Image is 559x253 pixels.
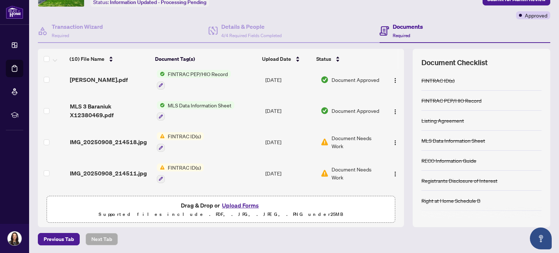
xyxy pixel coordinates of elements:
td: [DATE] [262,189,318,220]
button: Logo [389,167,401,179]
div: FINTRAC ID(s) [421,76,455,84]
button: Previous Tab [38,233,80,245]
td: [DATE] [262,95,318,127]
span: Document Needs Work [332,134,382,150]
div: Listing Agreement [421,116,464,124]
div: MLS Data Information Sheet [421,137,485,145]
img: logo [6,5,23,19]
p: Supported files include .PDF, .JPG, .JPEG, .PNG under 25 MB [51,210,390,219]
span: FINTRAC ID(s) [165,163,204,171]
span: Status [316,55,331,63]
img: Profile Icon [8,232,21,245]
span: Drag & Drop or [181,201,261,210]
button: Open asap [530,228,552,249]
th: Upload Date [259,49,313,69]
th: Document Tag(s) [152,49,259,69]
button: Next Tab [86,233,118,245]
span: FINTRAC PEP/HIO Record [165,70,231,78]
img: Document Status [321,169,329,177]
h4: Documents [393,22,423,31]
img: Logo [392,109,398,115]
span: Required [393,33,410,38]
th: (10) File Name [67,49,152,69]
img: Logo [392,171,398,177]
img: Status Icon [157,163,165,171]
button: Logo [389,136,401,148]
div: RECO Information Guide [421,157,476,165]
img: Document Status [321,138,329,146]
img: Logo [392,140,398,146]
img: Status Icon [157,132,165,140]
img: Status Icon [157,70,165,78]
div: FINTRAC PEP/HIO Record [421,96,481,104]
button: Upload Forms [220,201,261,210]
span: Document Approved [332,107,379,115]
button: Status IconMLS Data Information Sheet [157,101,234,121]
td: [DATE] [262,64,318,95]
span: Document Checklist [421,58,488,68]
div: Registrants Disclosure of Interest [421,177,497,185]
div: Right at Home Schedule B [421,197,480,205]
td: [DATE] [262,158,318,189]
span: 4/4 Required Fields Completed [221,33,282,38]
span: Approved [525,11,547,19]
span: [PERSON_NAME].pdf [70,75,128,84]
h4: Transaction Wizard [52,22,103,31]
img: Status Icon [157,101,165,109]
span: FINTRAC ID(s) [165,132,204,140]
th: Status [313,49,380,69]
span: IMG_20250908_214518.jpg [70,138,147,146]
span: IMG_20250908_214511.jpg [70,169,147,178]
button: Logo [389,105,401,116]
img: Logo [392,78,398,83]
img: Document Status [321,107,329,115]
span: (10) File Name [70,55,104,63]
span: MLS 3 Baraniuk X12380469.pdf [70,102,151,119]
span: Document Approved [332,76,379,84]
span: Previous Tab [44,233,74,245]
span: Document Needs Work [332,165,382,181]
h4: Details & People [221,22,282,31]
span: Drag & Drop orUpload FormsSupported files include .PDF, .JPG, .JPEG, .PNG under25MB [47,196,395,223]
td: [DATE] [262,126,318,158]
button: Status IconFINTRAC PEP/HIO Record [157,70,231,90]
button: Status IconFINTRAC ID(s) [157,132,204,152]
span: Required [52,33,69,38]
button: Status IconFINTRAC ID(s) [157,163,204,183]
span: Upload Date [262,55,291,63]
img: Document Status [321,76,329,84]
span: MLS Data Information Sheet [165,101,234,109]
button: Logo [389,74,401,86]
